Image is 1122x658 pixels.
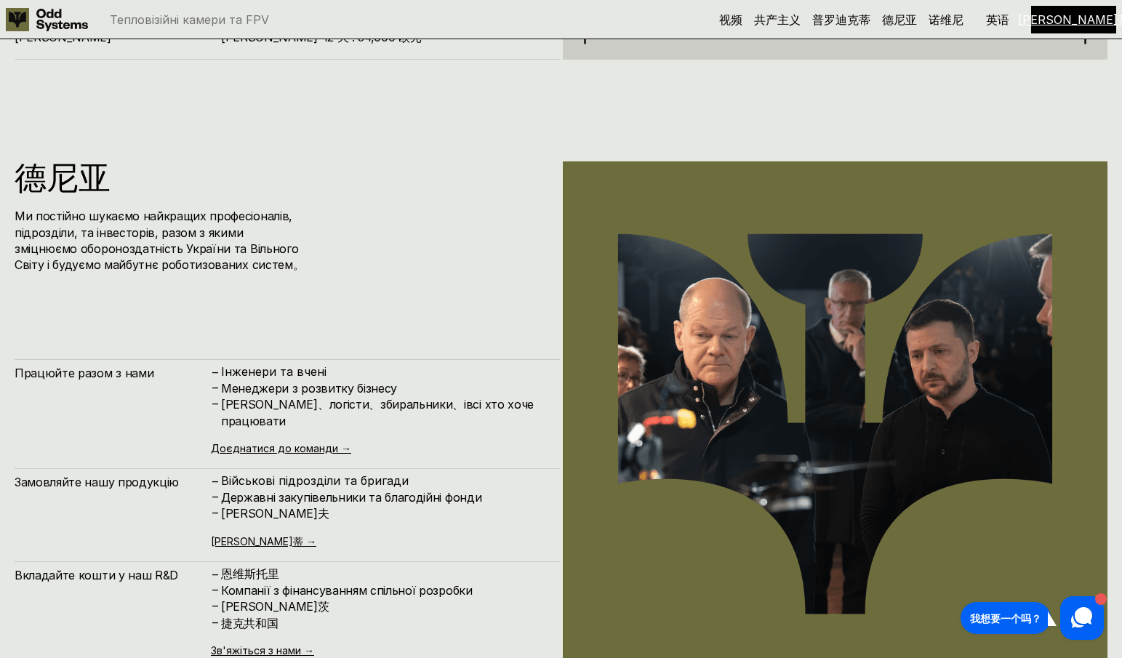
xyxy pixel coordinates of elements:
[812,12,870,27] a: 普罗迪克蒂
[110,12,269,27] font: Тепловізійні камери та FPV
[221,566,279,581] font: 恩维斯托里
[15,158,111,197] font: 德尼亚
[221,506,329,521] font: [PERSON_NAME]夫
[212,396,218,411] font: –
[212,380,218,395] font: –
[221,381,397,396] font: Менеджери з розвитку бізнесу
[986,12,1009,27] font: 英语
[221,583,473,598] font: Компанії з фінансуванням спільної розробки
[221,490,481,505] font: Державні закупівельники та благодійні фонди
[212,582,218,597] font: –
[15,209,304,272] font: Ми постійно шукаємо найкращих професіоналів, підрозділи, та інвесторів, разом з якими зміцнюємо о...
[211,442,351,454] a: Доєднатися до команди →
[211,644,314,657] a: Зв'яжіться з нами →
[211,535,316,547] a: [PERSON_NAME]蒂 →
[212,614,218,629] font: –
[221,30,421,44] font: [PERSON_NAME]-12 天 : 34,000 欧元
[212,489,218,504] font: –
[882,12,917,27] a: 德尼亚
[15,30,111,44] font: [PERSON_NAME]
[212,567,218,582] font: –
[719,12,742,27] a: 视频
[221,397,537,428] font: [PERSON_NAME]、логісти、збиральники、івсі хто хоче працювати
[221,616,278,630] font: 捷克共和国
[212,474,218,489] font: –
[212,505,218,520] font: –
[15,568,178,582] font: Вкладайте кошти у наш R&D
[212,365,218,380] font: –
[221,473,409,488] font: Військові підрозділи та бригади
[754,12,801,27] a: 共产主义
[947,593,1107,643] iframe: HelpCrunch
[212,598,218,613] font: –
[15,366,153,380] font: Працюйте разом з нами
[929,12,963,27] a: 诺维尼
[15,475,179,489] font: Замовляйте нашу продукцію
[221,364,326,379] font: Інженери та вчені
[221,599,329,614] font: [PERSON_NAME]茨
